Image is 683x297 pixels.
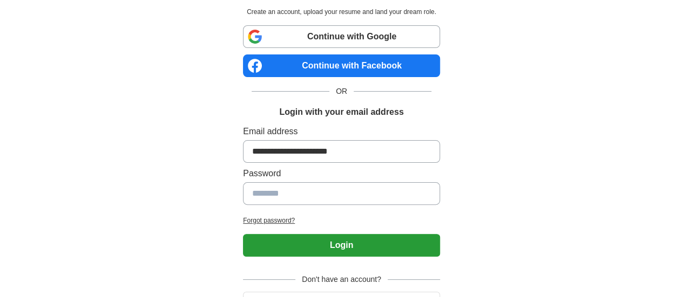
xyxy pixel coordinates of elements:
a: Continue with Facebook [243,54,440,77]
p: Create an account, upload your resume and land your dream role. [245,7,438,17]
button: Login [243,234,440,257]
a: Continue with Google [243,25,440,48]
span: Don't have an account? [295,274,388,285]
h1: Login with your email address [279,106,403,119]
label: Email address [243,125,440,138]
span: OR [329,86,354,97]
a: Forgot password? [243,216,440,225]
label: Password [243,167,440,180]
